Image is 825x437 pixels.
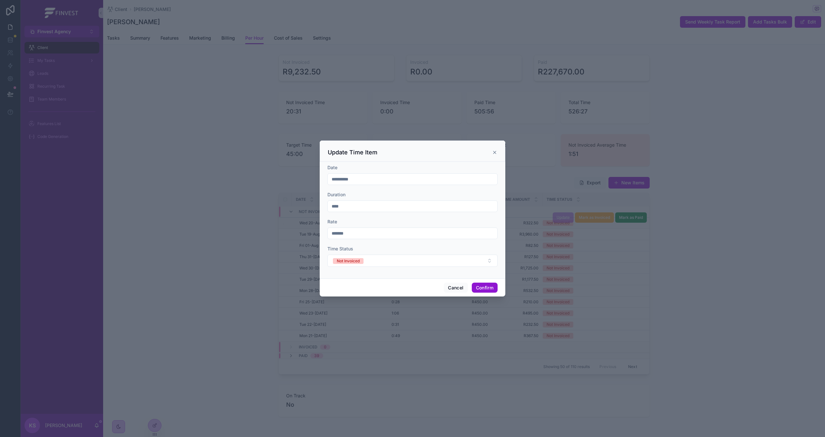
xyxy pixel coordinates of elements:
span: Time Status [327,246,353,251]
h3: Update Time Item [328,149,377,156]
span: Date [327,165,337,170]
span: Rate [327,219,337,224]
button: Select Button [327,255,498,267]
div: Not Invoiced [337,258,360,264]
button: Cancel [444,283,468,293]
span: Duration [327,192,345,197]
button: Confirm [472,283,498,293]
